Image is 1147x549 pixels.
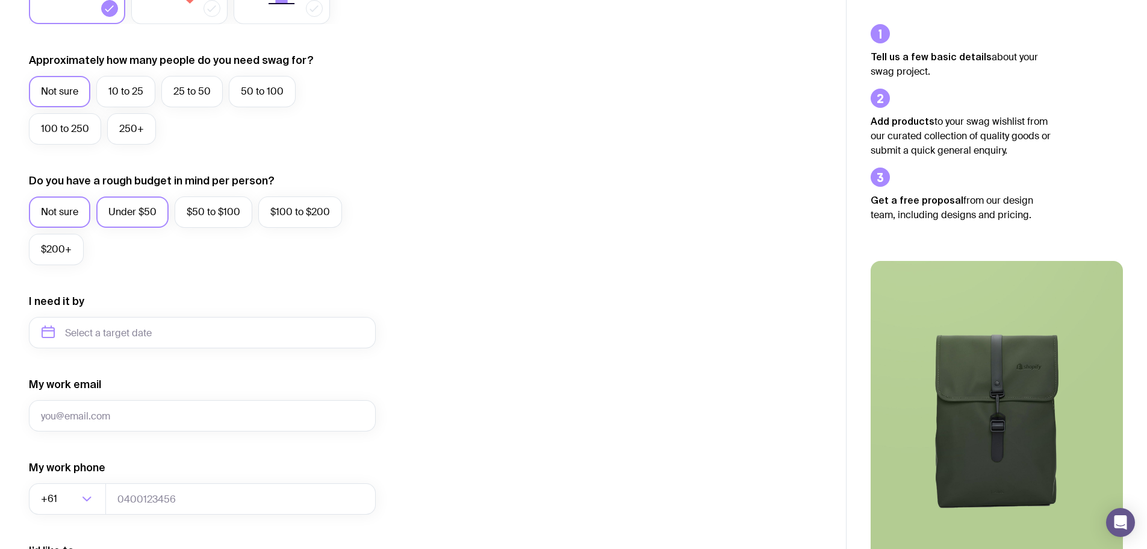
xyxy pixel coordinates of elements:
[871,51,992,62] strong: Tell us a few basic details
[29,400,376,431] input: you@email.com
[29,294,84,309] label: I need it by
[175,196,252,228] label: $50 to $100
[871,49,1051,79] p: about your swag project.
[29,174,275,188] label: Do you have a rough budget in mind per person?
[871,116,934,127] strong: Add products
[29,113,101,145] label: 100 to 250
[29,317,376,348] input: Select a target date
[161,76,223,107] label: 25 to 50
[29,377,101,392] label: My work email
[1106,508,1135,537] div: Open Intercom Messenger
[29,196,90,228] label: Not sure
[96,196,169,228] label: Under $50
[96,76,155,107] label: 10 to 25
[258,196,342,228] label: $100 to $200
[105,483,376,515] input: 0400123456
[871,195,963,205] strong: Get a free proposal
[29,53,314,67] label: Approximately how many people do you need swag for?
[60,483,78,515] input: Search for option
[29,483,106,515] div: Search for option
[871,193,1051,222] p: from our design team, including designs and pricing.
[29,76,90,107] label: Not sure
[871,114,1051,158] p: to your swag wishlist from our curated collection of quality goods or submit a quick general enqu...
[29,234,84,265] label: $200+
[29,460,105,475] label: My work phone
[107,113,156,145] label: 250+
[41,483,60,515] span: +61
[229,76,296,107] label: 50 to 100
